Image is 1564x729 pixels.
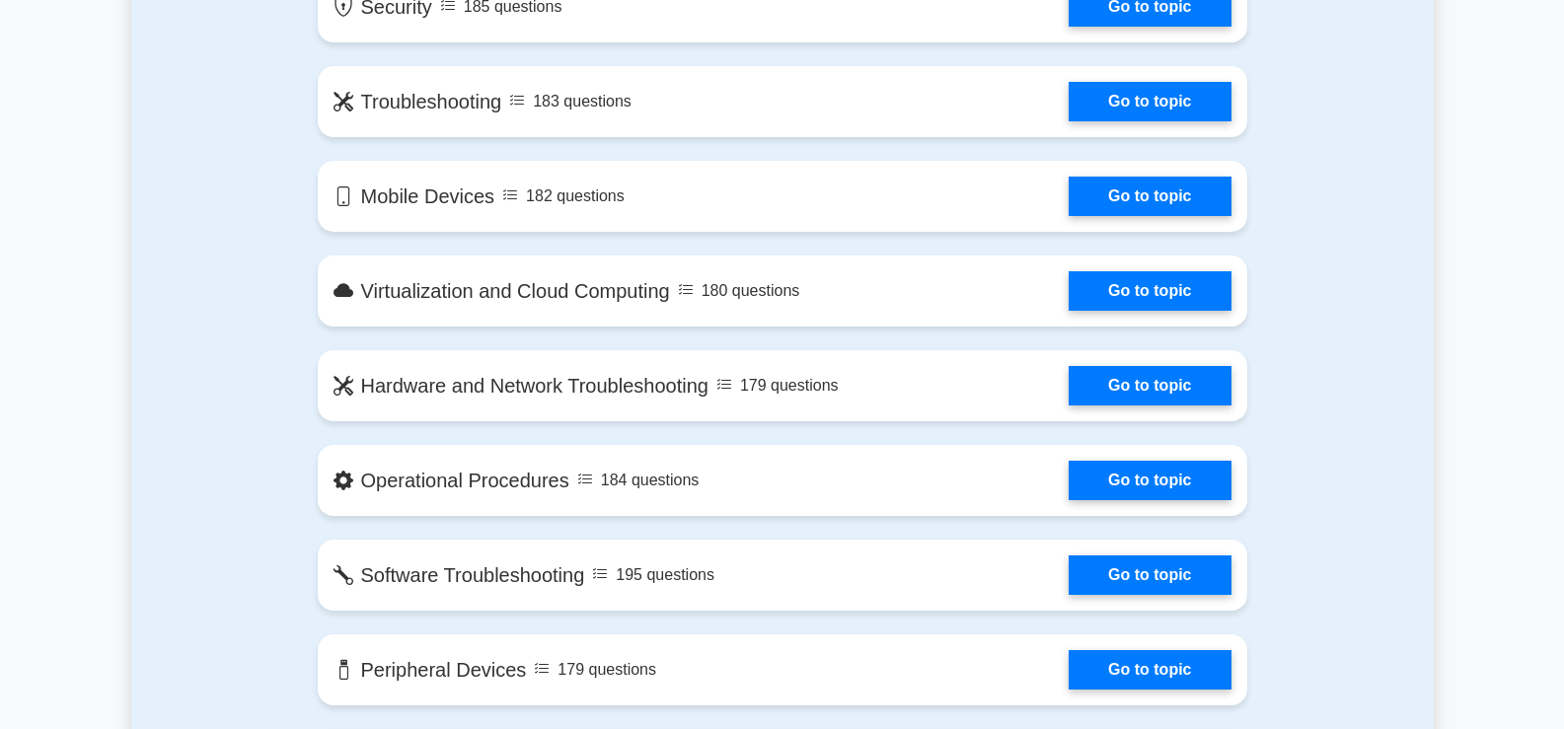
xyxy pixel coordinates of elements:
a: Go to topic [1069,650,1230,690]
a: Go to topic [1069,366,1230,405]
a: Go to topic [1069,177,1230,216]
a: Go to topic [1069,461,1230,500]
a: Go to topic [1069,555,1230,595]
a: Go to topic [1069,271,1230,311]
a: Go to topic [1069,82,1230,121]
